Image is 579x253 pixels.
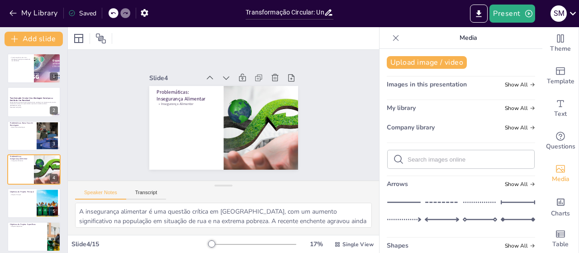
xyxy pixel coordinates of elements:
[157,89,216,103] p: Problemáticas: Insegurança Alimentar
[505,243,535,249] span: Show all
[542,190,579,223] div: Add charts and graphs
[551,5,567,22] div: S M
[403,27,533,49] p: Media
[10,225,45,227] p: Objetivos Específicos
[387,56,467,69] button: Upload image / video
[387,123,435,132] span: Company library
[50,106,58,115] div: 2
[10,101,58,106] p: Apresentação do projeto de estruturação de lixo reciclável com impacto social, visando transforma...
[10,190,34,193] p: Objetivos do Projeto: Principal
[547,76,574,86] span: Template
[10,106,58,108] p: Generated with [URL]
[342,241,374,248] span: Single View
[489,5,535,23] button: Present
[10,194,34,196] p: Objetivo Principal
[470,5,488,23] button: Export to PowerPoint
[551,209,570,219] span: Charts
[50,140,58,148] div: 3
[546,142,575,152] span: Questions
[305,240,327,248] div: 17 %
[505,105,535,111] span: Show all
[71,31,86,46] div: Layout
[387,80,467,89] span: Images in this presentation
[7,222,61,252] div: https://cdn.sendsteps.com/images/logo/sendsteps_logo_white.pnghttps://cdn.sendsteps.com/images/lo...
[7,53,61,83] div: https://cdn.sendsteps.com/images/logo/sendsteps_logo_white.pnghttps://cdn.sendsteps.com/images/lo...
[10,160,31,162] p: Insegurança Alimentar
[387,104,416,112] span: My library
[7,6,62,20] button: My Library
[50,207,58,215] div: 5
[10,126,34,128] p: Baixa Taxa de Reciclagem
[10,57,31,62] p: Transformação Circular: Uma Abordagem Social para a Gestão do Lixo Reciclável
[7,154,61,184] div: https://cdn.sendsteps.com/images/logo/sendsteps_logo_white.pnghttps://cdn.sendsteps.com/images/lo...
[68,9,96,18] div: Saved
[157,102,216,106] p: Insegurança Alimentar
[10,122,34,127] p: Problemáticas: Baixa Taxa de Reciclagem
[505,181,535,187] span: Show all
[505,124,535,131] span: Show all
[542,60,579,92] div: Add ready made slides
[7,121,61,151] div: https://cdn.sendsteps.com/images/logo/sendsteps_logo_white.pnghttps://cdn.sendsteps.com/images/lo...
[149,74,200,82] div: Slide 4
[550,44,571,54] span: Theme
[542,158,579,190] div: Add images, graphics, shapes or video
[50,174,58,182] div: 4
[7,87,61,117] div: https://cdn.sendsteps.com/images/logo/sendsteps_logo_white.pnghttps://cdn.sendsteps.com/images/lo...
[95,33,106,44] span: Position
[50,72,58,81] div: 1
[552,174,570,184] span: Media
[50,241,58,249] div: 6
[10,155,31,160] p: Problemáticas: Insegurança Alimentar
[75,190,126,200] button: Speaker Notes
[126,190,166,200] button: Transcript
[387,180,408,188] span: Arrows
[71,240,209,248] div: Slide 4 / 15
[408,156,529,163] input: Search images online
[542,92,579,125] div: Add text boxes
[542,125,579,158] div: Get real-time input from your audience
[552,239,569,249] span: Table
[75,203,372,228] textarea: A insegurança alimentar é uma questão crítica em [GEOGRAPHIC_DATA], com um aumento significativo ...
[542,27,579,60] div: Change the overall theme
[10,96,53,101] strong: Transformação Circular: Uma Abordagem Social para a Gestão do Lixo Reciclável
[551,5,567,23] button: S M
[387,241,408,250] span: Shapes
[505,81,535,88] span: Show all
[7,188,61,218] div: https://cdn.sendsteps.com/images/logo/sendsteps_logo_white.pnghttps://cdn.sendsteps.com/images/lo...
[554,109,567,119] span: Text
[10,223,45,226] p: Objetivos do Projeto: Específicos
[246,6,323,19] input: Insert title
[5,32,63,46] button: Add slide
